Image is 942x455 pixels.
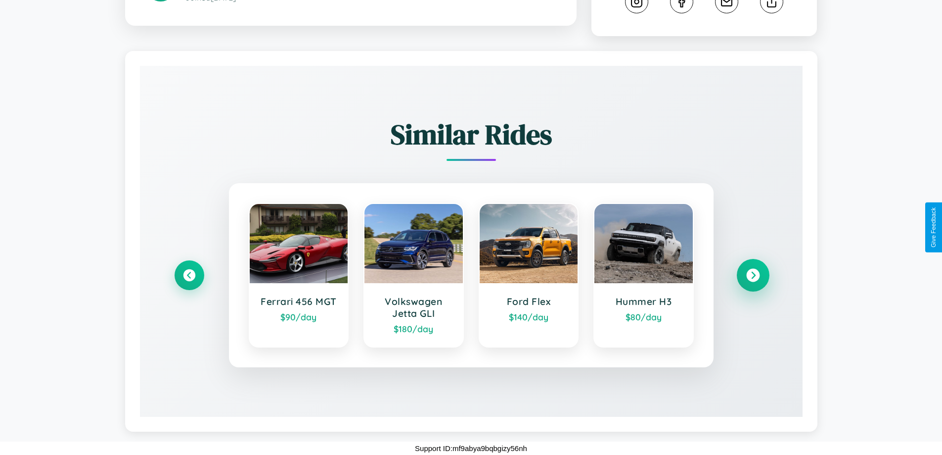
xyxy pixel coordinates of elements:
div: $ 180 /day [374,323,453,334]
div: Give Feedback [930,207,937,248]
h3: Hummer H3 [604,296,683,307]
div: $ 90 /day [260,311,338,322]
a: Hummer H3$80/day [593,203,694,348]
h3: Volkswagen Jetta GLI [374,296,453,319]
h3: Ford Flex [490,296,568,307]
p: Support ID: mf9abya9bqbgizy56nh [415,442,527,455]
h3: Ferrari 456 MGT [260,296,338,307]
a: Volkswagen Jetta GLI$180/day [363,203,464,348]
div: $ 140 /day [490,311,568,322]
div: $ 80 /day [604,311,683,322]
a: Ferrari 456 MGT$90/day [249,203,349,348]
a: Ford Flex$140/day [479,203,579,348]
h2: Similar Rides [175,115,768,153]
